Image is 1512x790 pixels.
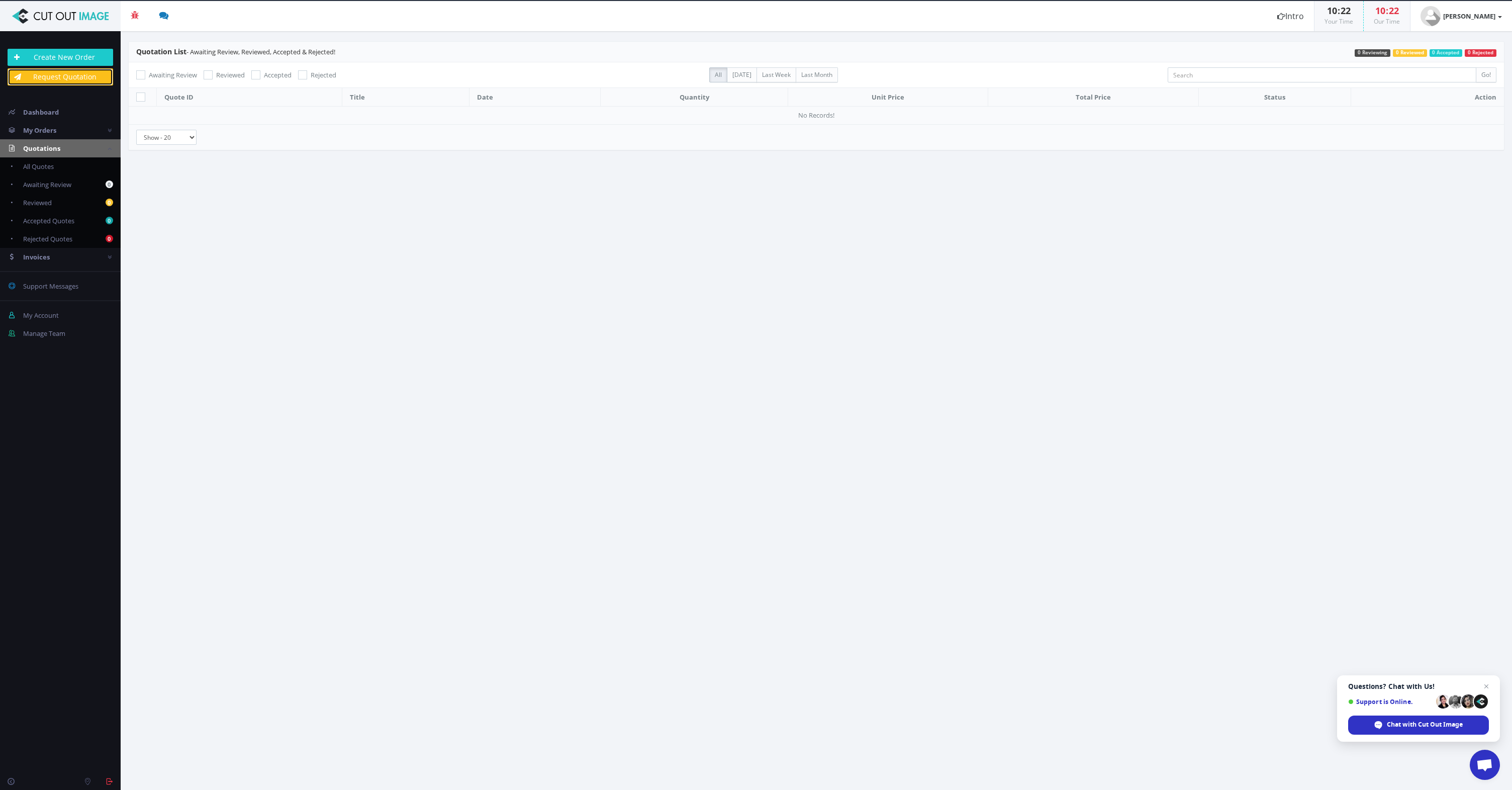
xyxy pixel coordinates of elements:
span: Support Messages [23,282,78,291]
button: Go! [1476,67,1496,82]
span: 0 Accepted [1430,49,1463,57]
b: 0 [106,199,113,206]
td: No Records! [129,107,1504,124]
span: Questions? Chat with Us! [1348,682,1489,690]
span: Rejected Quotes [23,234,72,243]
span: Awaiting Review [23,180,71,189]
span: Total Price [1076,93,1111,102]
th: Status [1199,88,1351,107]
span: Chat with Cut Out Image [1387,720,1463,729]
b: 0 [106,181,113,188]
span: 10 [1375,5,1385,17]
span: All Quotes [23,162,54,171]
label: Last Week [757,67,796,82]
b: 0 [106,217,113,224]
a: Intro [1267,1,1314,31]
th: Title [342,88,469,107]
span: Unit Price [872,93,904,102]
small: Your Time [1325,17,1353,26]
small: Our Time [1374,17,1400,26]
label: [DATE] [727,67,757,82]
th: Action [1351,88,1504,107]
span: Rejected [311,70,336,79]
span: Manage Team [23,329,65,338]
label: Last Month [796,67,838,82]
span: Chat with Cut Out Image [1348,716,1489,735]
span: Reviewed [23,198,52,207]
span: Quotations [23,144,60,153]
span: Reviewed [216,70,245,79]
a: Create New Order [8,49,113,66]
img: Cut Out Image [8,9,113,24]
span: Accepted [264,70,292,79]
span: Awaiting Review [149,70,197,79]
span: 0 Rejected [1465,49,1496,57]
span: : [1337,5,1341,17]
img: user_default.jpg [1421,6,1441,26]
span: - Awaiting Review, Reviewed, Accepted & Rejected! [136,47,335,56]
span: 0 Reviewing [1355,49,1390,57]
span: My Orders [23,126,56,135]
a: [PERSON_NAME] [1410,1,1512,31]
span: Quantity [680,93,709,102]
th: Date [469,88,600,107]
span: Dashboard [23,108,59,117]
span: Accepted Quotes [23,216,74,225]
span: Quotation List [136,47,186,56]
span: 0 Reviewed [1393,49,1427,57]
b: 0 [106,235,113,242]
a: Request Quotation [8,68,113,85]
span: 22 [1341,5,1351,17]
label: All [709,67,727,82]
a: Open chat [1470,750,1500,780]
input: Search [1168,67,1476,82]
span: Invoices [23,252,50,261]
th: Quote ID [157,88,342,107]
span: My Account [23,311,59,320]
span: 22 [1389,5,1399,17]
span: Support is Online. [1348,698,1433,706]
strong: [PERSON_NAME] [1443,12,1495,21]
span: 10 [1327,5,1337,17]
span: : [1385,5,1389,17]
